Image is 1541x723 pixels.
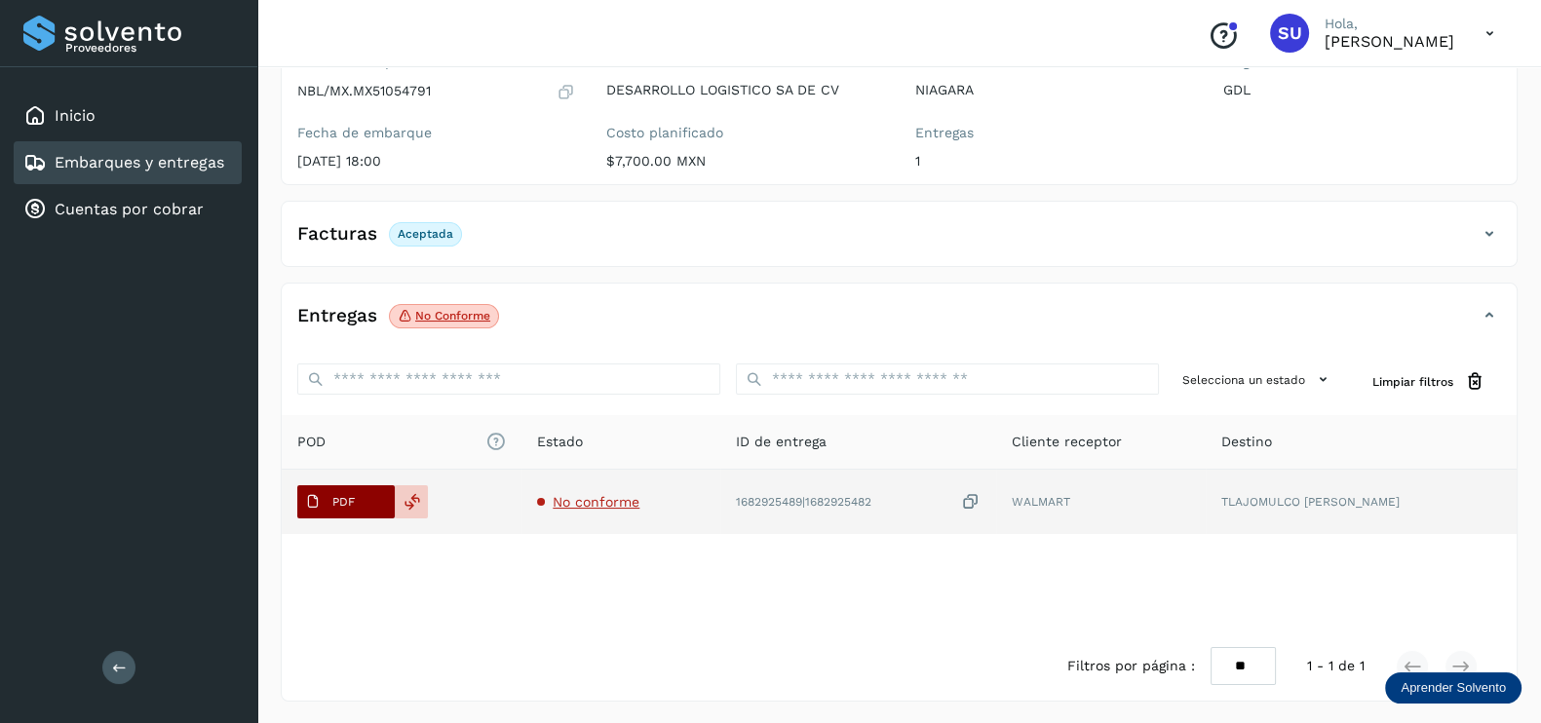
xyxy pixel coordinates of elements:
label: Costo planificado [606,125,884,141]
button: PDF [297,485,395,518]
p: No conforme [415,309,490,323]
div: Cuentas por cobrar [14,188,242,231]
p: DESARROLLO LOGISTICO SA DE CV [606,82,884,98]
h4: Facturas [297,223,377,246]
p: NBL/MX.MX51054791 [297,83,431,99]
p: Sayra Ugalde [1325,32,1454,51]
h4: Entregas [297,305,377,327]
button: Selecciona un estado [1175,363,1341,396]
p: [DATE] 18:00 [297,153,575,170]
a: Embarques y entregas [55,153,224,171]
span: Cliente receptor [1012,432,1122,452]
p: 1 [915,153,1193,170]
span: Destino [1221,432,1272,452]
label: Entregas [915,125,1193,141]
a: Cuentas por cobrar [55,200,204,218]
a: Inicio [55,106,96,125]
td: WALMART [996,470,1206,534]
p: Hola, [1325,16,1454,32]
p: Aceptada [398,227,453,241]
label: Fecha de embarque [297,125,575,141]
span: POD [297,432,506,452]
span: ID de entrega [736,432,827,452]
div: Inicio [14,95,242,137]
p: PDF [332,495,355,509]
p: NIAGARA [915,82,1193,98]
span: Filtros por página : [1067,656,1195,676]
span: Estado [537,432,583,452]
td: TLAJOMULCO [PERSON_NAME] [1206,470,1517,534]
p: Proveedores [65,41,234,55]
div: Embarques y entregas [14,141,242,184]
div: 1682925489|1682925482 [736,492,981,513]
span: No conforme [553,494,639,510]
button: Limpiar filtros [1357,363,1501,400]
div: EntregasNo conforme [282,299,1517,348]
span: Limpiar filtros [1372,373,1453,391]
div: Aprender Solvento [1385,672,1522,704]
div: Reemplazar POD [395,485,428,518]
p: $7,700.00 MXN [606,153,884,170]
span: 1 - 1 de 1 [1307,656,1365,676]
p: Aprender Solvento [1401,680,1506,696]
div: FacturasAceptada [282,217,1517,266]
p: GDL [1223,82,1501,98]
